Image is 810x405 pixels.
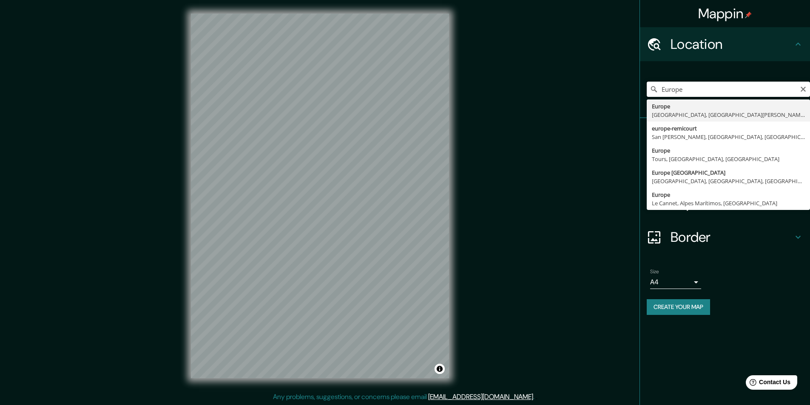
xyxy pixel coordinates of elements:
div: Le Cannet, Alpes Marítimos, [GEOGRAPHIC_DATA] [652,199,805,207]
button: Clear [800,85,807,93]
div: Europe [GEOGRAPHIC_DATA] [652,168,805,177]
div: Layout [640,186,810,220]
div: Location [640,27,810,61]
img: pin-icon.png [745,11,752,18]
div: Europe [652,190,805,199]
div: Border [640,220,810,254]
input: Pick your city or area [647,82,810,97]
h4: Mappin [698,5,752,22]
h4: Layout [671,195,793,212]
div: Pins [640,118,810,152]
div: Style [640,152,810,186]
label: Size [650,268,659,275]
div: Europe [652,102,805,110]
iframe: Help widget launcher [734,372,801,396]
button: Toggle attribution [435,364,445,374]
div: A4 [650,275,701,289]
p: Any problems, suggestions, or concerns please email . [273,392,534,402]
div: Europe [652,146,805,155]
h4: Border [671,229,793,246]
canvas: Map [191,14,449,378]
div: [GEOGRAPHIC_DATA], [GEOGRAPHIC_DATA][PERSON_NAME][GEOGRAPHIC_DATA] [652,110,805,119]
div: San [PERSON_NAME], [GEOGRAPHIC_DATA], [GEOGRAPHIC_DATA] [652,133,805,141]
a: [EMAIL_ADDRESS][DOMAIN_NAME] [428,392,533,401]
div: [GEOGRAPHIC_DATA], [GEOGRAPHIC_DATA], [GEOGRAPHIC_DATA] [652,177,805,185]
h4: Location [671,36,793,53]
div: . [534,392,536,402]
div: Tours, [GEOGRAPHIC_DATA], [GEOGRAPHIC_DATA] [652,155,805,163]
div: . [536,392,537,402]
button: Create your map [647,299,710,315]
div: europe-remicourt [652,124,805,133]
